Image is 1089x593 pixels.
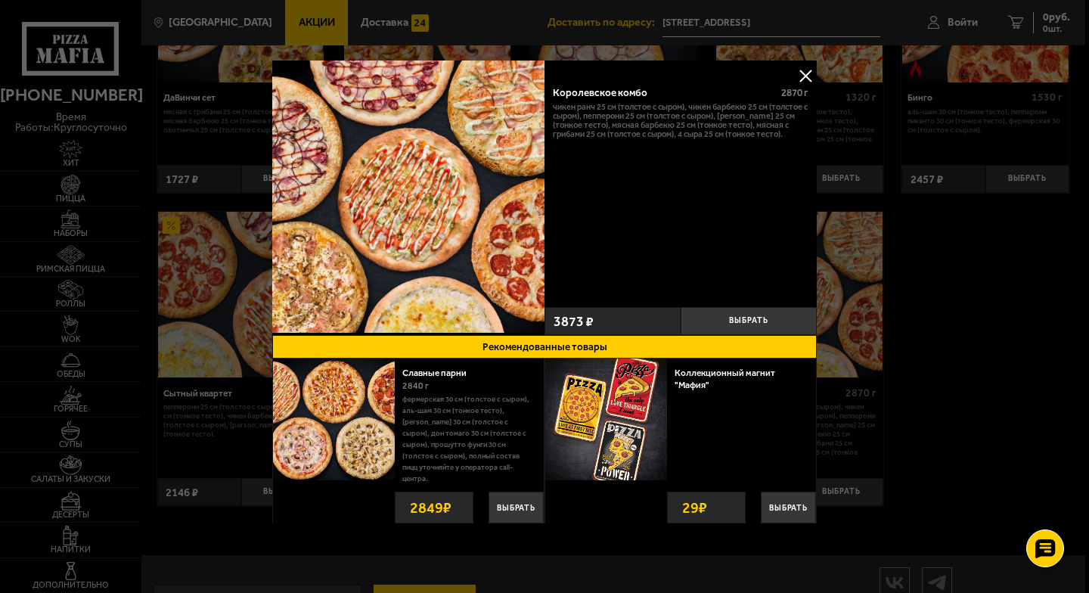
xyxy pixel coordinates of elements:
[675,368,775,390] a: Коллекционный магнит "Мафия"
[681,307,817,335] button: Выбрать
[761,492,816,523] button: Выбрать
[402,368,478,378] a: Славные парни
[402,380,429,391] span: 2840 г
[554,315,594,328] span: 3873 ₽
[678,492,711,523] strong: 29 ₽
[272,61,544,333] img: Королевское комбо
[489,492,544,523] button: Выбрать
[781,86,808,98] span: 2870 г
[553,102,808,138] p: Чикен Ранч 25 см (толстое с сыром), Чикен Барбекю 25 см (толстое с сыром), Пепперони 25 см (толст...
[272,61,544,335] a: Королевское комбо
[406,492,455,523] strong: 2849 ₽
[553,86,771,98] div: Королевское комбо
[272,335,817,359] button: Рекомендованные товары
[402,393,532,484] p: Фермерская 30 см (толстое с сыром), Аль-Шам 30 см (тонкое тесто), [PERSON_NAME] 30 см (толстое с ...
